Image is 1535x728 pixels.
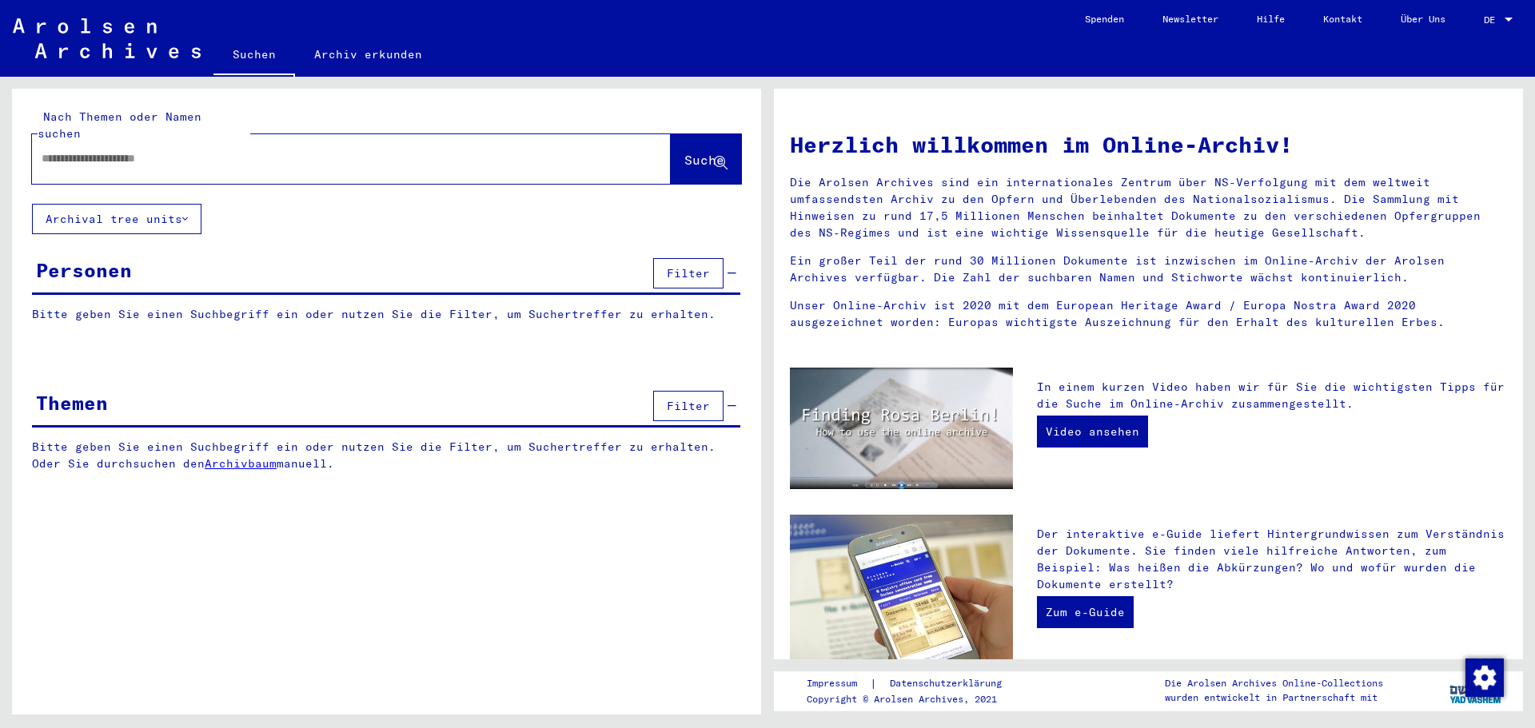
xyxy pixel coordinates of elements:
img: Zustimmung ändern [1465,658,1504,697]
p: Unser Online-Archiv ist 2020 mit dem European Heritage Award / Europa Nostra Award 2020 ausgezeic... [790,297,1507,331]
img: eguide.jpg [790,515,1013,663]
p: Die Arolsen Archives Online-Collections [1165,676,1383,690]
a: Suchen [213,35,295,77]
span: Filter [667,399,710,413]
p: Die Arolsen Archives sind ein internationales Zentrum über NS-Verfolgung mit dem weltweit umfasse... [790,174,1507,241]
span: DE [1484,14,1501,26]
h1: Herzlich willkommen im Online-Archiv! [790,128,1507,161]
span: Suche [684,152,724,168]
div: Themen [36,388,108,417]
div: Personen [36,256,132,284]
img: video.jpg [790,368,1013,489]
div: Zustimmung ändern [1465,658,1503,696]
button: Suche [671,134,741,184]
a: Datenschutzerklärung [877,675,1021,692]
mat-label: Nach Themen oder Namen suchen [38,109,201,141]
button: Filter [653,391,724,421]
p: In einem kurzen Video haben wir für Sie die wichtigsten Tipps für die Suche im Online-Archiv zusa... [1037,379,1507,412]
a: Archiv erkunden [295,35,441,74]
p: Bitte geben Sie einen Suchbegriff ein oder nutzen Sie die Filter, um Suchertreffer zu erhalten. [32,306,740,323]
img: Arolsen_neg.svg [13,18,201,58]
a: Impressum [807,675,870,692]
a: Zum e-Guide [1037,596,1134,628]
a: Archivbaum [205,456,277,471]
p: wurden entwickelt in Partnerschaft mit [1165,690,1383,705]
button: Filter [653,258,724,288]
p: Ein großer Teil der rund 30 Millionen Dokumente ist inzwischen im Online-Archiv der Arolsen Archi... [790,253,1507,286]
p: Der interaktive e-Guide liefert Hintergrundwissen zum Verständnis der Dokumente. Sie finden viele... [1037,526,1507,593]
div: | [807,675,1021,692]
p: Bitte geben Sie einen Suchbegriff ein oder nutzen Sie die Filter, um Suchertreffer zu erhalten. O... [32,439,741,472]
img: yv_logo.png [1446,670,1506,710]
a: Video ansehen [1037,416,1148,448]
button: Archival tree units [32,204,201,234]
p: Copyright © Arolsen Archives, 2021 [807,692,1021,706]
span: Filter [667,266,710,280]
